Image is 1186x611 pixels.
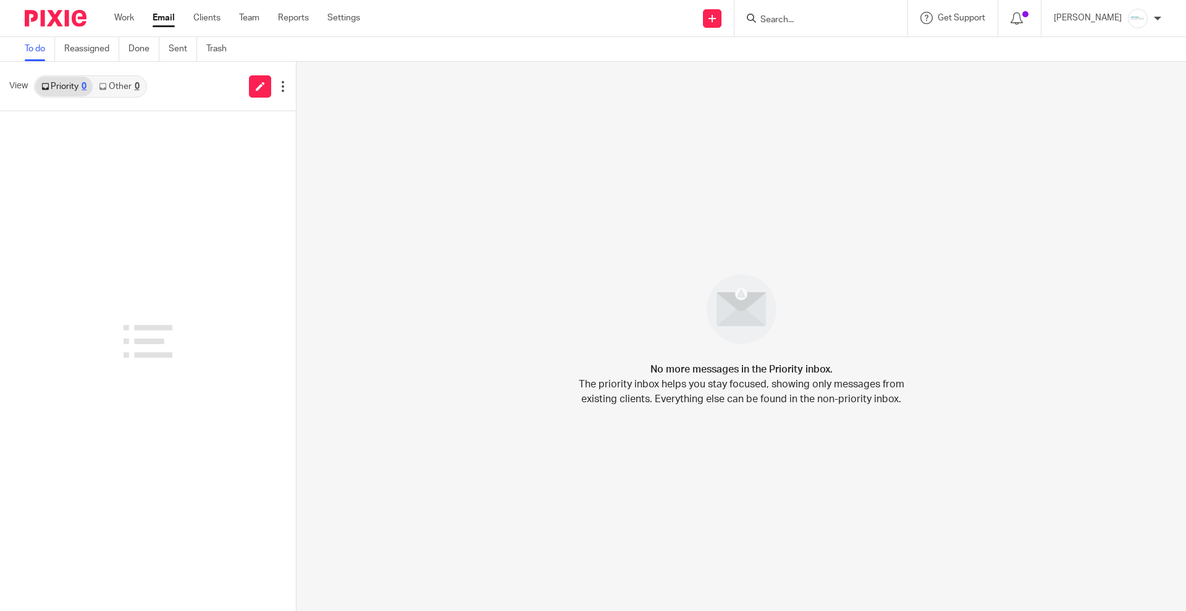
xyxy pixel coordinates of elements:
[25,10,86,27] img: Pixie
[193,12,221,24] a: Clients
[128,37,159,61] a: Done
[1054,12,1122,24] p: [PERSON_NAME]
[135,82,140,91] div: 0
[759,15,870,26] input: Search
[9,80,28,93] span: View
[1128,9,1148,28] img: _Logo.png
[93,77,145,96] a: Other0
[25,37,55,61] a: To do
[82,82,86,91] div: 0
[278,12,309,24] a: Reports
[35,77,93,96] a: Priority0
[64,37,119,61] a: Reassigned
[938,14,985,22] span: Get Support
[699,266,784,352] img: image
[206,37,236,61] a: Trash
[578,377,905,407] p: The priority inbox helps you stay focused, showing only messages from existing clients. Everythin...
[114,12,134,24] a: Work
[169,37,197,61] a: Sent
[153,12,175,24] a: Email
[239,12,259,24] a: Team
[650,362,833,377] h4: No more messages in the Priority inbox.
[327,12,360,24] a: Settings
